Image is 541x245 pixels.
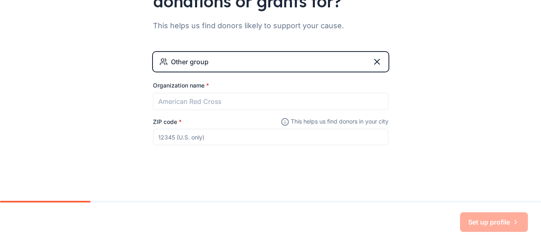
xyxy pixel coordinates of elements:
input: 12345 (U.S. only) [153,129,388,145]
div: This helps us find donors likely to support your cause. [153,19,388,32]
div: Other group [171,57,209,67]
label: ZIP code [153,118,182,126]
label: Organization name [153,81,209,90]
input: American Red Cross [153,93,388,110]
span: This helps us find donors in your city [281,117,388,127]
